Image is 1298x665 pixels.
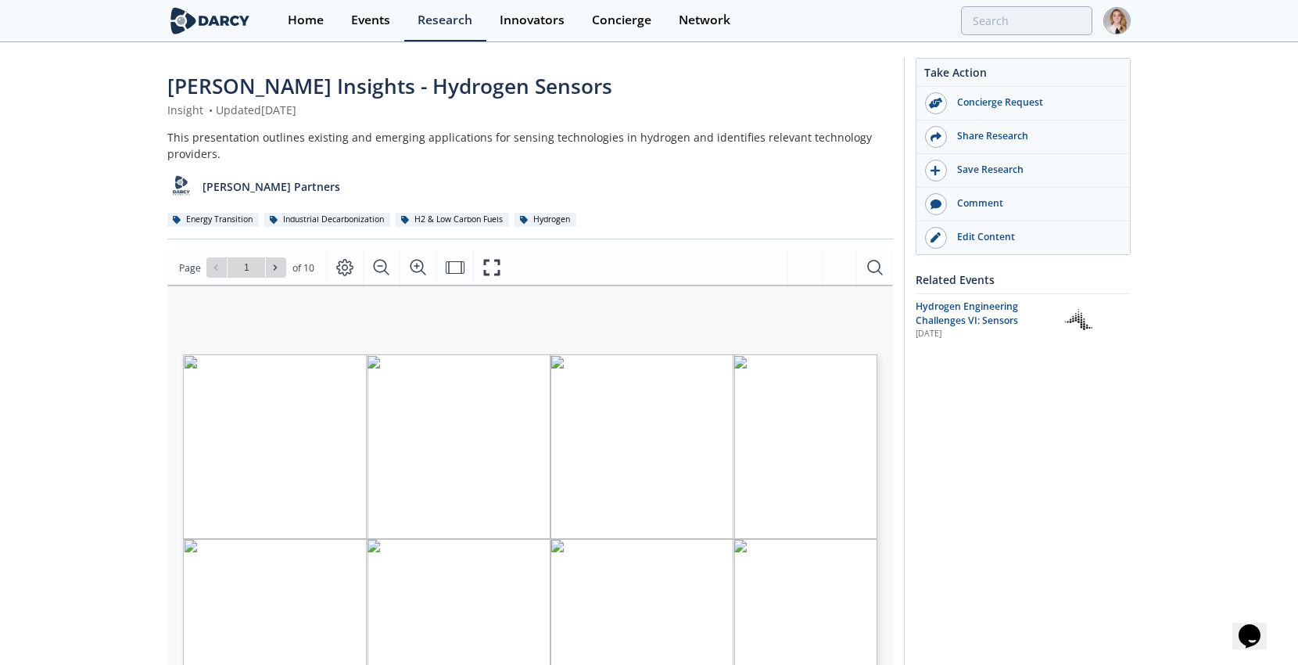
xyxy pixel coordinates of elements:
[206,102,216,117] span: •
[167,7,253,34] img: logo-wide.svg
[1065,306,1092,333] img: Insplorion
[947,129,1122,143] div: Share Research
[167,72,612,100] span: [PERSON_NAME] Insights - Hydrogen Sensors
[916,300,1131,341] a: Hydrogen Engineering Challenges VI: Sensors [DATE] Insplorion
[679,14,730,27] div: Network
[203,178,341,195] p: [PERSON_NAME] Partners
[167,129,893,162] div: This presentation outlines existing and emerging applications for sensing technologies in hydroge...
[418,14,472,27] div: Research
[947,196,1122,210] div: Comment
[167,213,259,227] div: Energy Transition
[947,163,1122,177] div: Save Research
[916,266,1131,293] div: Related Events
[288,14,324,27] div: Home
[592,14,651,27] div: Concierge
[167,102,893,118] div: Insight Updated [DATE]
[947,230,1122,244] div: Edit Content
[947,95,1122,110] div: Concierge Request
[515,213,576,227] div: Hydrogen
[916,300,1018,327] span: Hydrogen Engineering Challenges VI: Sensors
[916,328,1054,340] div: [DATE]
[396,213,509,227] div: H2 & Low Carbon Fuels
[1103,7,1131,34] img: Profile
[916,221,1130,254] a: Edit Content
[916,64,1130,87] div: Take Action
[351,14,390,27] div: Events
[264,213,390,227] div: Industrial Decarbonization
[961,6,1092,35] input: Advanced Search
[1232,602,1282,649] iframe: chat widget
[500,14,565,27] div: Innovators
